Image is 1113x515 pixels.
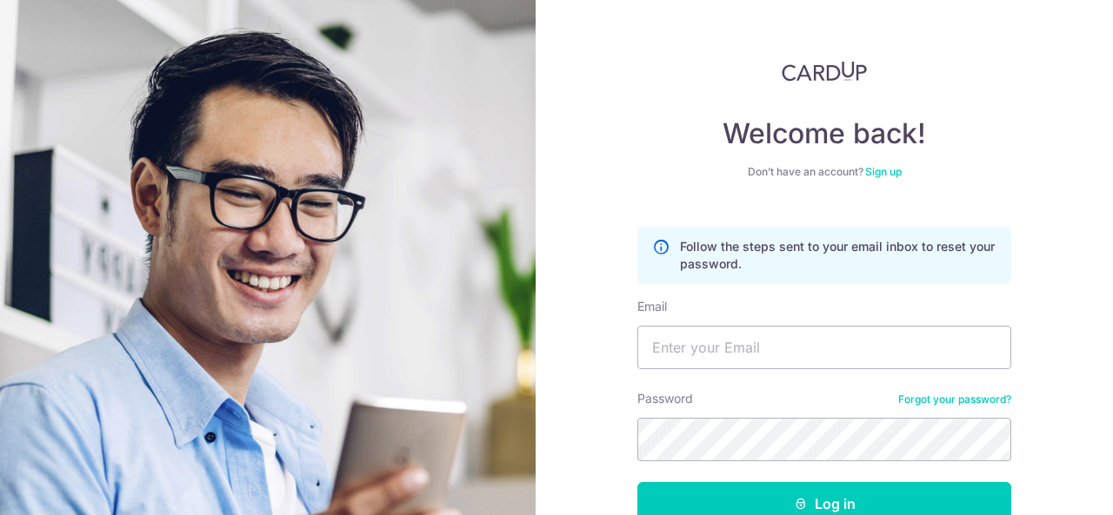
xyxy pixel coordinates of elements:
[782,61,867,82] img: CardUp Logo
[898,393,1011,406] a: Forgot your password?
[637,326,1011,369] input: Enter your Email
[637,165,1011,179] div: Don’t have an account?
[637,298,667,315] label: Email
[637,116,1011,151] h4: Welcome back!
[637,390,693,407] label: Password
[680,238,996,273] p: Follow the steps sent to your email inbox to reset your password.
[865,165,902,178] a: Sign up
